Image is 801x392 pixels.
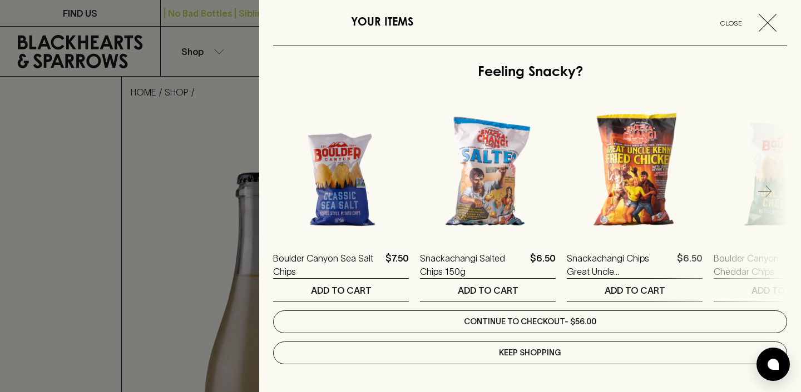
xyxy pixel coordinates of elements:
[458,284,518,297] p: ADD TO CART
[708,17,754,29] span: Close
[311,284,372,297] p: ADD TO CART
[420,105,556,241] img: Snackachangi Salted Chips 150g
[273,279,409,301] button: ADD TO CART
[567,252,673,278] a: Snackachangi Chips Great Uncle [PERSON_NAME] Chicken 150g
[708,14,785,32] button: Close
[385,252,409,278] p: $7.50
[420,279,556,301] button: ADD TO CART
[273,105,409,241] img: Boulder Canyon Sea Salt Chips
[273,341,787,364] button: Keep Shopping
[273,252,381,278] a: Boulder Canyon Sea Salt Chips
[530,252,556,278] p: $6.50
[567,279,703,301] button: ADD TO CART
[351,14,413,32] h6: YOUR ITEMS
[768,359,779,370] img: bubble-icon
[273,310,787,333] a: Continue to checkout- $56.00
[478,64,583,82] h5: Feeling Snacky?
[677,252,703,278] p: $6.50
[567,105,703,241] img: Snackachangi Chips Great Uncle Kenny Fried Chicken 150g
[605,284,665,297] p: ADD TO CART
[420,252,526,278] a: Snackachangi Salted Chips 150g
